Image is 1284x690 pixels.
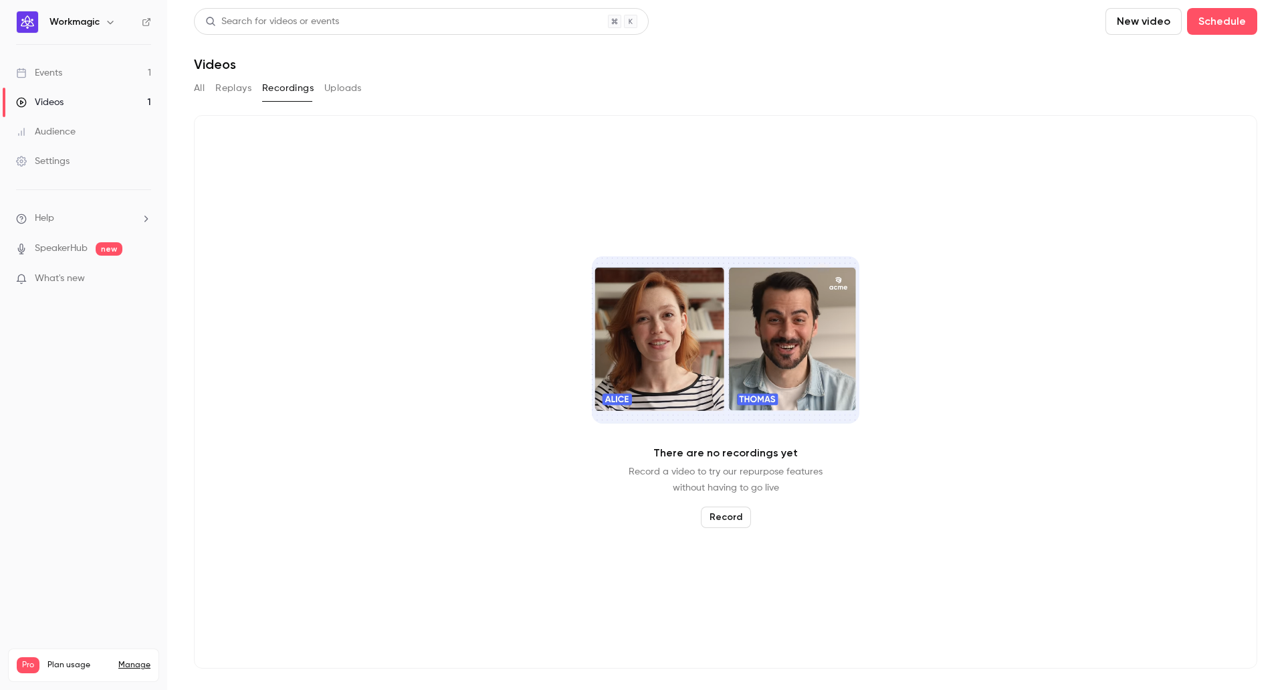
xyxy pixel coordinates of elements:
section: Videos [194,8,1257,682]
li: help-dropdown-opener [16,211,151,226]
button: Schedule [1187,8,1257,35]
h1: Videos [194,56,236,72]
button: All [194,78,205,99]
a: SpeakerHub [35,242,88,256]
div: Videos [16,96,64,109]
img: Workmagic [17,11,38,33]
div: Audience [16,125,76,139]
div: Events [16,66,62,80]
button: Recordings [262,78,314,99]
div: Search for videos or events [205,15,339,29]
button: Record [701,507,751,528]
span: Pro [17,657,39,673]
iframe: Noticeable Trigger [135,273,151,285]
a: Manage [118,660,150,671]
span: new [96,242,122,256]
span: What's new [35,272,85,286]
div: Settings [16,155,70,168]
button: Replays [215,78,251,99]
button: Uploads [324,78,362,99]
h6: Workmagic [49,15,100,29]
button: New video [1105,8,1182,35]
p: Record a video to try our repurpose features without having to go live [629,464,823,496]
span: Help [35,211,54,226]
span: Plan usage [47,660,110,671]
p: There are no recordings yet [653,445,798,461]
